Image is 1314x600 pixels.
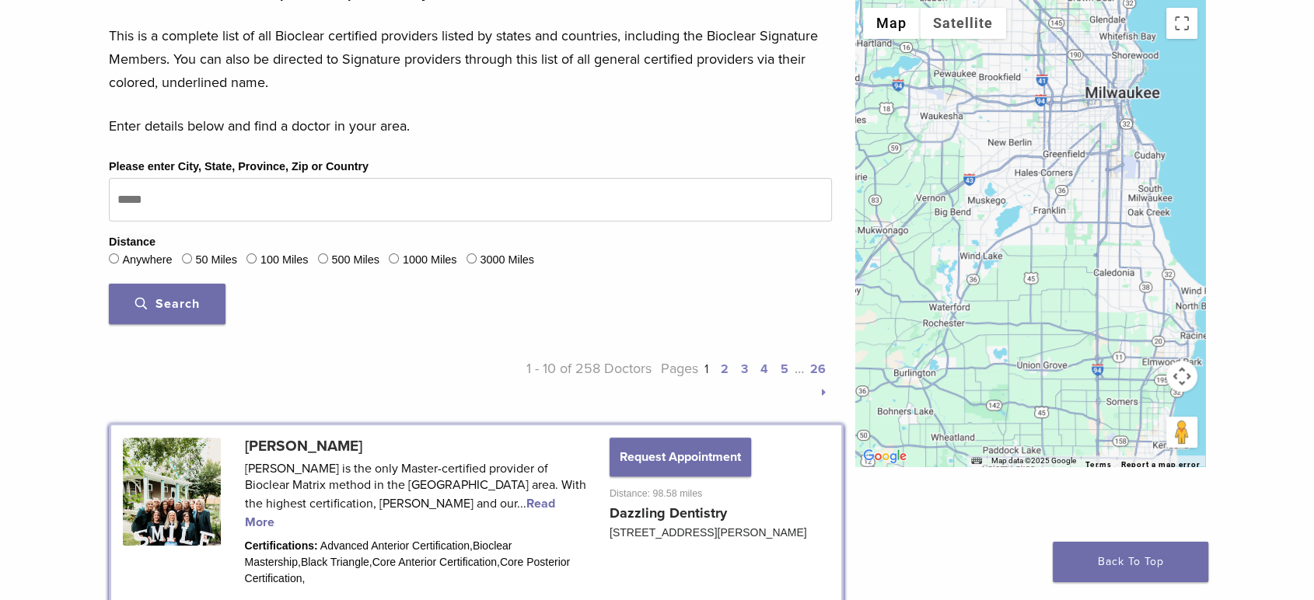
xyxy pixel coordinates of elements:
[863,8,920,39] button: Show street map
[971,455,982,466] button: Keyboard shortcuts
[480,252,534,269] label: 3000 Miles
[260,252,309,269] label: 100 Miles
[1166,417,1197,448] button: Drag Pegman onto the map to open Street View
[741,361,748,377] a: 3
[859,446,910,466] a: Open this area in Google Maps (opens a new window)
[1166,361,1197,392] button: Map camera controls
[859,446,910,466] img: Google
[109,24,832,94] p: This is a complete list of all Bioclear certified providers listed by states and countries, inclu...
[991,456,1076,465] span: Map data ©2025 Google
[760,361,768,377] a: 4
[721,361,729,377] a: 2
[1166,8,1197,39] button: Toggle fullscreen view
[704,361,708,377] a: 1
[109,159,369,176] label: Please enter City, State, Province, Zip or Country
[652,357,833,403] p: Pages
[920,8,1006,39] button: Show satellite imagery
[109,234,156,251] legend: Distance
[781,361,788,377] a: 5
[109,284,225,324] button: Search
[610,438,751,476] button: Request Appointment
[135,296,200,312] span: Search
[1053,542,1208,582] a: Back To Top
[810,361,826,377] a: 26
[109,114,832,138] p: Enter details below and find a doctor in your area.
[331,252,379,269] label: 500 Miles
[122,252,172,269] label: Anywhere
[1121,460,1200,469] a: Report a map error
[470,357,652,403] p: 1 - 10 of 258 Doctors
[403,252,457,269] label: 1000 Miles
[1085,460,1112,469] a: Terms (opens in new tab)
[795,360,804,377] span: …
[195,252,237,269] label: 50 Miles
